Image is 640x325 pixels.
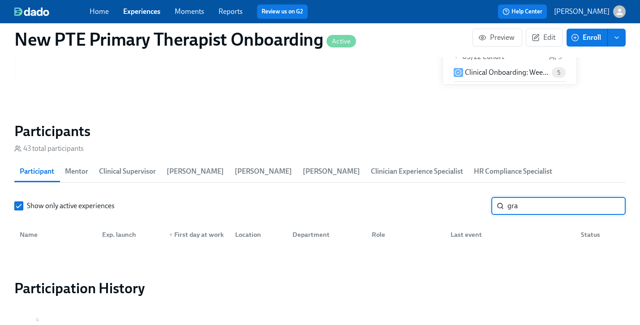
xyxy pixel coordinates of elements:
p: Clinical Onboarding: Week 2 [465,68,548,77]
span: Clinician Experience Specialist [371,165,463,178]
a: Reports [219,7,243,16]
div: Department [285,226,364,244]
button: enroll [608,29,626,47]
button: Review us on G2 [257,4,308,19]
tspan: 4 [36,316,39,323]
div: Role [365,226,443,244]
div: Role [368,229,443,240]
span: ▼ [169,233,173,237]
span: [PERSON_NAME] [303,165,360,178]
div: Last event [447,229,574,240]
span: [PERSON_NAME] [167,165,224,178]
div: Location [228,226,285,244]
span: Clinical Supervisor [99,165,156,178]
div: 43 total participants [14,144,84,154]
div: Department [289,229,364,240]
button: Preview [472,29,522,47]
div: Status [577,229,624,240]
div: Location [232,229,285,240]
span: 5 [552,69,566,76]
span: Mentor [65,165,88,178]
span: Participant [20,165,54,178]
a: dado [14,7,90,16]
a: Experiences [123,7,160,16]
button: [PERSON_NAME] [554,5,626,18]
div: Name [16,226,95,244]
span: Help Center [503,7,542,16]
input: Search by name [507,197,626,215]
div: Exp. launch [95,226,161,244]
h1: New PTE Primary Therapist Onboarding [14,29,356,50]
p: [PERSON_NAME] [554,7,610,17]
img: dado [14,7,49,16]
span: Active [326,38,356,45]
button: Help Center [498,4,547,19]
span: [PERSON_NAME] [235,165,292,178]
button: Edit [526,29,563,47]
button: Enroll [567,29,608,47]
div: Last event [443,226,574,244]
a: Home [90,7,109,16]
span: HR Compliance Specialist [474,165,552,178]
a: Review us on G2 [262,7,303,16]
a: Moments [175,7,204,16]
div: First day at work [165,229,228,240]
div: Status [574,226,624,244]
span: Enroll [573,33,601,42]
div: Exp. launch [99,229,161,240]
div: Name [16,229,95,240]
h2: Participants [14,122,626,140]
span: Preview [480,33,515,42]
span: Show only active experiences [27,201,115,211]
div: ▼First day at work [162,226,228,244]
h2: Participation History [14,279,626,297]
span: Edit [533,33,555,42]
